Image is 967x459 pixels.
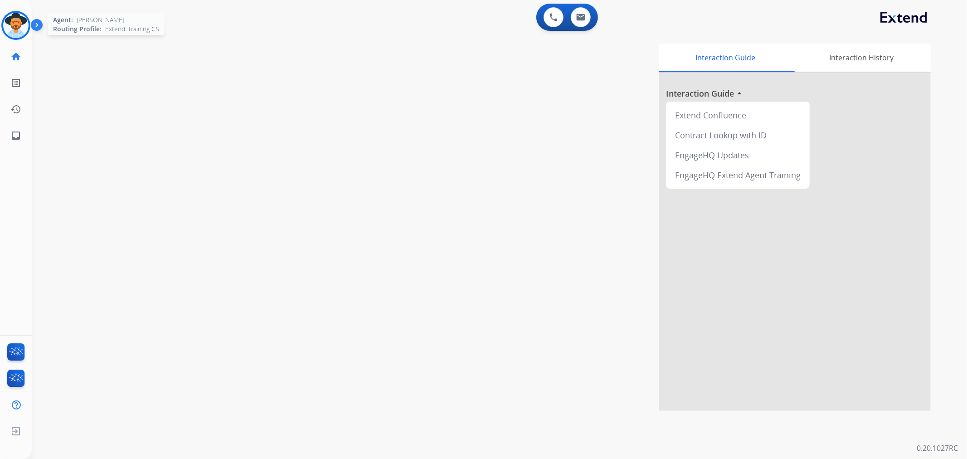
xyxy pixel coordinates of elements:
div: EngageHQ Extend Agent Training [670,165,806,185]
div: Contract Lookup with ID [670,125,806,145]
span: Agent: [53,15,73,24]
span: Extend_Training CS [105,24,159,34]
img: avatar [3,13,29,38]
mat-icon: inbox [10,130,21,141]
span: Routing Profile: [53,24,102,34]
span: [PERSON_NAME] [77,15,124,24]
mat-icon: list_alt [10,78,21,88]
div: Extend Confluence [670,105,806,125]
mat-icon: home [10,51,21,62]
div: EngageHQ Updates [670,145,806,165]
p: 0.20.1027RC [917,443,958,454]
div: Interaction History [792,44,931,72]
mat-icon: history [10,104,21,115]
div: Interaction Guide [659,44,792,72]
